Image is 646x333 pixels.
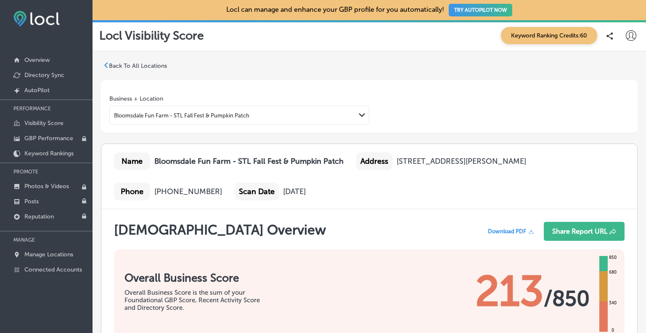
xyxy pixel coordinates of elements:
[24,266,82,273] p: Connected Accounts
[356,152,392,170] div: Address
[114,112,249,118] div: Bloomsdale Fun Farm - STL Fall Fest & Pumpkin Patch
[114,152,150,170] div: Name
[475,266,544,317] span: 213
[114,222,326,245] h1: [DEMOGRAPHIC_DATA] Overview
[24,150,74,157] p: Keyword Rankings
[488,228,526,234] span: Download PDF
[607,269,618,276] div: 680
[124,289,272,312] div: Overall Business Score is the sum of your Foundational GBP Score, Recent Activity Score and Direc...
[24,135,73,142] p: GBP Performance
[24,72,64,79] p: Directory Sync
[124,272,272,285] h1: Overall Business Score
[99,29,204,43] p: Locl Visibility Score
[114,183,150,200] div: Phone
[154,157,344,166] b: Bloomsdale Fun Farm - STL Fall Fest & Pumpkin Patch
[283,187,306,196] div: [DATE]
[24,251,73,258] p: Manage Locations
[154,187,222,196] div: [PHONE_NUMBER]
[397,157,526,166] div: [STREET_ADDRESS][PERSON_NAME]
[607,300,618,306] div: 340
[24,183,69,190] p: Photos & Videos
[24,213,54,220] p: Reputation
[235,183,279,200] div: Scan Date
[24,120,64,127] p: Visibility Score
[544,222,625,241] button: Share Report URL
[13,11,60,27] img: fda3e92497d09a02dc62c9cd864e3231.png
[109,62,167,69] p: Back To All Locations
[24,198,39,205] p: Posts
[24,56,50,64] p: Overview
[109,95,163,102] label: Business + Location
[449,4,512,16] button: TRY AUTOPILOT NOW
[24,87,50,94] p: AutoPilot
[607,254,618,261] div: 850
[544,286,590,311] span: / 850
[501,27,597,44] span: Keyword Ranking Credits: 60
